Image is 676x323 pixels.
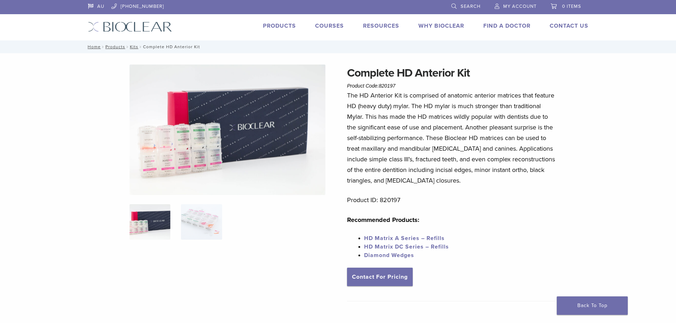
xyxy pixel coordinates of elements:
[364,243,449,250] a: HD Matrix DC Series – Refills
[130,65,325,195] img: IMG_8088 (1)
[88,22,172,32] img: Bioclear
[138,45,143,49] span: /
[130,204,170,240] img: IMG_8088-1-324x324.jpg
[418,22,464,29] a: Why Bioclear
[315,22,344,29] a: Courses
[347,268,413,286] a: Contact For Pricing
[347,65,556,82] h1: Complete HD Anterior Kit
[105,44,125,49] a: Products
[347,195,556,205] p: Product ID: 820197
[83,40,594,53] nav: Complete HD Anterior Kit
[503,4,537,9] span: My Account
[364,235,445,242] a: HD Matrix A Series – Refills
[181,204,222,240] img: Complete HD Anterior Kit - Image 2
[550,22,588,29] a: Contact Us
[483,22,531,29] a: Find A Doctor
[364,252,414,259] a: Diamond Wedges
[125,45,130,49] span: /
[101,45,105,49] span: /
[130,44,138,49] a: Kits
[557,296,628,315] a: Back To Top
[347,90,556,186] p: The HD Anterior Kit is comprised of anatomic anterior matrices that feature HD (heavy duty) mylar...
[86,44,101,49] a: Home
[461,4,480,9] span: Search
[347,216,419,224] strong: Recommended Products:
[263,22,296,29] a: Products
[379,83,396,89] span: 820197
[363,22,399,29] a: Resources
[347,83,395,89] span: Product Code:
[562,4,581,9] span: 0 items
